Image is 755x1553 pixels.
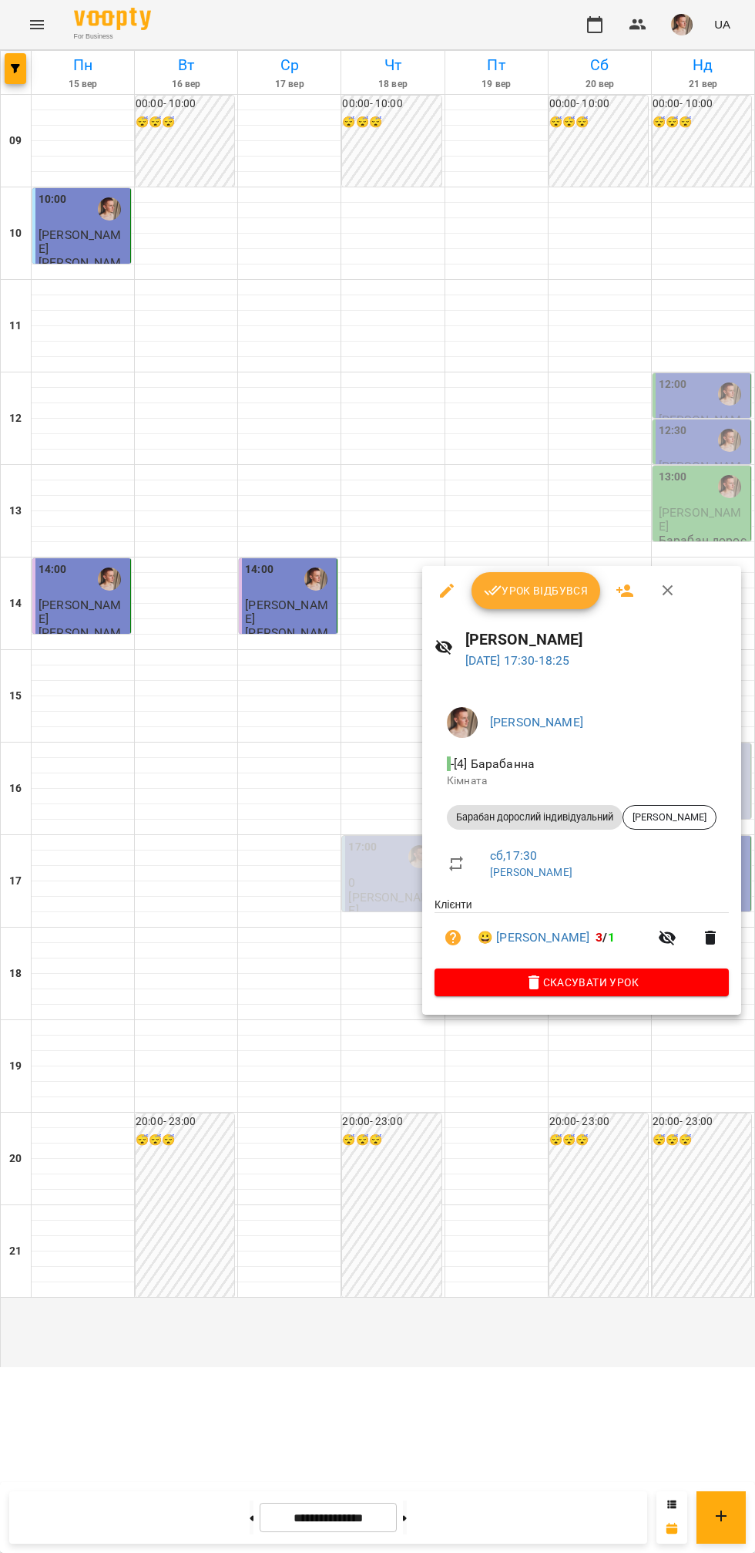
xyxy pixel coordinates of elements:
[490,866,572,878] a: [PERSON_NAME]
[465,653,570,668] a: [DATE] 17:30-18:25
[447,810,622,824] span: Барабан дорослий індивідуальний
[622,805,716,830] div: [PERSON_NAME]
[490,848,537,863] a: сб , 17:30
[478,928,589,947] a: 😀 [PERSON_NAME]
[490,715,583,729] a: [PERSON_NAME]
[484,581,589,600] span: Урок відбувся
[435,897,729,969] ul: Клієнти
[596,930,614,945] b: /
[447,756,538,771] span: - [4] Барабанна
[435,969,729,996] button: Скасувати Урок
[471,572,601,609] button: Урок відбувся
[435,919,471,956] button: Візит ще не сплачено. Додати оплату?
[596,930,602,945] span: 3
[447,707,478,738] img: 17edbb4851ce2a096896b4682940a88a.jfif
[447,973,716,992] span: Скасувати Урок
[608,930,615,945] span: 1
[465,628,729,652] h6: [PERSON_NAME]
[623,810,716,824] span: [PERSON_NAME]
[447,773,716,789] p: Кімната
